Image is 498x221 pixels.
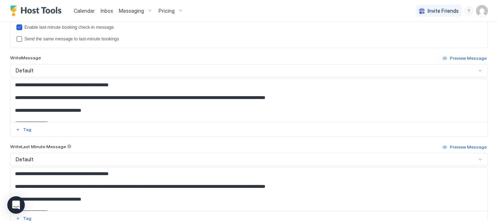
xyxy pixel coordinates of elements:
[24,36,482,42] div: Send the same message to last-minute bookings
[16,67,34,74] span: Default
[15,125,32,134] button: Tag
[16,24,482,30] div: lastMinuteMessageEnabled
[119,8,144,14] span: Messaging
[11,168,482,211] textarea: Input Field
[24,25,482,30] div: Enable last-minute booking check-in message.
[23,126,31,133] div: Tag
[10,144,66,149] span: Write Last Minute Message
[11,79,482,122] textarea: Input Field
[10,5,65,16] a: Host Tools Logo
[16,156,34,163] span: Default
[441,143,488,151] button: Preview Message
[159,8,175,14] span: Pricing
[101,7,113,15] a: Inbox
[10,55,41,60] span: Write Message
[450,144,487,150] div: Preview Message
[101,8,113,14] span: Inbox
[74,8,95,14] span: Calendar
[74,7,95,15] a: Calendar
[450,55,487,62] div: Preview Message
[7,196,25,214] div: Open Intercom Messenger
[464,7,473,15] div: menu
[428,8,459,14] span: Invite Friends
[16,36,482,42] div: lastMinuteMessageIsTheSame
[476,5,488,17] div: User profile
[441,54,488,63] button: Preview Message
